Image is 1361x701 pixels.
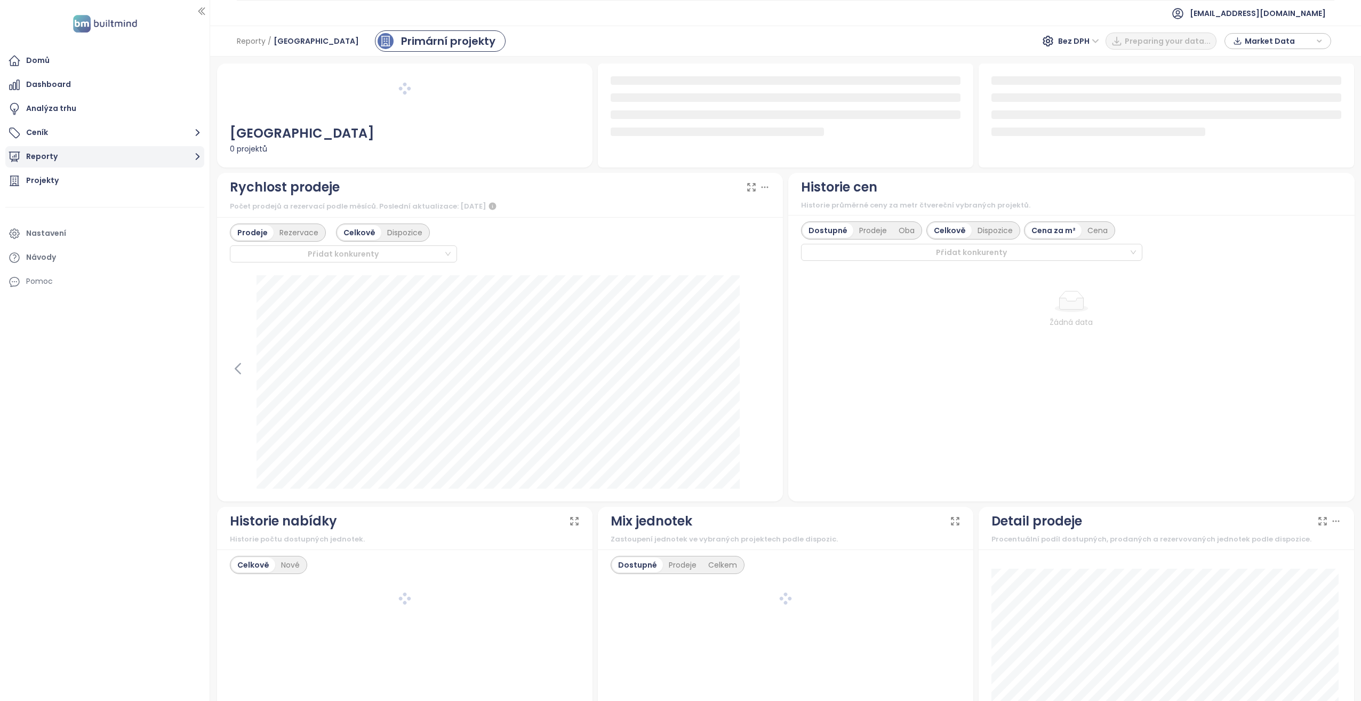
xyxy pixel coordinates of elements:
div: Celkově [338,225,381,240]
div: Žádná data [832,316,1311,328]
div: Oba [893,223,920,238]
a: Nastavení [5,223,204,244]
div: Dostupné [803,223,853,238]
div: Cena za m² [1026,223,1082,238]
div: Domů [26,54,50,67]
div: button [1230,33,1325,49]
div: Analýza trhu [26,102,76,115]
div: Cena [1082,223,1114,238]
div: Mix jednotek [611,511,692,531]
div: Dashboard [26,78,71,91]
div: Historie nabídky [230,511,337,531]
div: Prodeje [663,557,702,572]
div: Detail prodeje [991,511,1082,531]
div: Projekty [26,174,59,187]
a: Projekty [5,170,204,192]
span: [GEOGRAPHIC_DATA] [274,31,359,51]
span: Bez DPH [1058,33,1099,49]
div: Rezervace [274,225,324,240]
div: Dispozice [381,225,428,240]
span: Preparing your data... [1125,35,1211,47]
div: Zastoupení jednotek ve vybraných projektech podle dispozic. [611,534,960,545]
span: Reporty [237,31,266,51]
button: Ceník [5,122,204,144]
a: primary [375,30,506,52]
span: [EMAIL_ADDRESS][DOMAIN_NAME] [1190,1,1326,26]
div: Celkově [231,557,275,572]
div: Celkem [702,557,743,572]
a: Domů [5,50,204,71]
div: Historie cen [801,177,877,197]
div: Dispozice [972,223,1019,238]
div: Nastavení [26,227,66,240]
span: Market Data [1245,33,1314,49]
div: [GEOGRAPHIC_DATA] [230,123,580,144]
div: Pomoc [26,275,53,288]
div: Historie počtu dostupných jednotek. [230,534,580,545]
div: Primární projekty [401,33,495,49]
a: Dashboard [5,74,204,95]
a: Analýza trhu [5,98,204,120]
div: Pomoc [5,271,204,292]
span: / [268,31,271,51]
div: Návody [26,251,56,264]
div: Rychlost prodeje [230,177,340,197]
button: Reporty [5,146,204,168]
a: Návody [5,247,204,268]
button: Preparing your data... [1106,33,1216,50]
div: Dostupné [612,557,663,572]
img: logo [70,13,140,35]
div: Celkově [928,223,972,238]
div: Nové [275,557,306,572]
div: 0 projektů [230,143,580,155]
div: Prodeje [853,223,893,238]
div: Procentuální podíl dostupných, prodaných a rezervovaných jednotek podle dispozice. [991,534,1341,545]
div: Prodeje [231,225,274,240]
div: Historie průměrné ceny za metr čtvereční vybraných projektů. [801,200,1342,211]
div: Počet prodejů a rezervací podle měsíců. Poslední aktualizace: [DATE] [230,200,771,213]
